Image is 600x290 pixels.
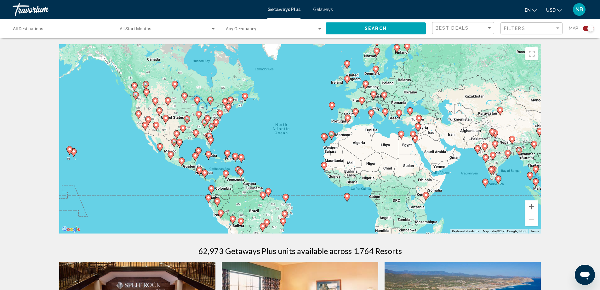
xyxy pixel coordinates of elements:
[571,3,587,16] button: User Menu
[546,8,556,13] span: USD
[575,265,595,285] iframe: Button to launch messaging window
[525,200,538,213] button: Zoom in
[546,5,562,15] button: Change currency
[61,225,82,234] a: Open this area in Google Maps (opens a new window)
[13,3,261,16] a: Travorium
[365,26,387,31] span: Search
[313,7,333,12] a: Getaways
[525,5,537,15] button: Change language
[525,8,531,13] span: en
[569,24,578,33] span: Map
[326,22,426,34] button: Search
[483,229,527,233] span: Map data ©2025 Google, INEGI
[530,229,539,233] a: Terms
[525,213,538,226] button: Zoom out
[575,6,583,13] span: NB
[267,7,300,12] a: Getaways Plus
[452,229,479,234] button: Keyboard shortcuts
[61,225,82,234] img: Google
[504,26,525,31] span: Filters
[525,47,538,60] button: Toggle fullscreen view
[436,26,492,31] mat-select: Sort by
[500,22,563,35] button: Filter
[436,26,469,31] span: Best Deals
[198,246,402,256] h1: 62,973 Getaways Plus units available across 1,764 Resorts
